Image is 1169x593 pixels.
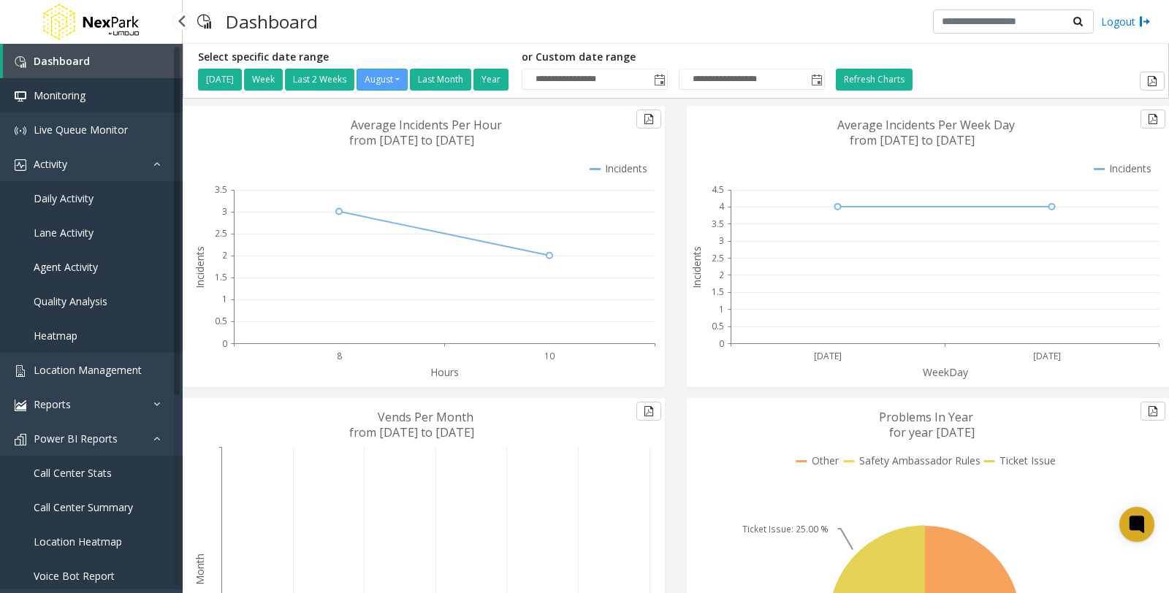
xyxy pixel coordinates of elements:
[719,337,724,350] text: 0
[712,286,724,298] text: 1.5
[859,454,980,467] text: Safety Ambassador Rules
[198,51,511,64] h5: Select specific date range
[215,315,227,327] text: 0.5
[636,402,661,421] button: Export to pdf
[222,293,227,305] text: 1
[357,69,408,91] button: August
[215,271,227,283] text: 1.5
[15,91,26,102] img: 'icon'
[1101,14,1151,29] a: Logout
[837,117,1015,133] text: Average Incidents Per Week Day
[34,329,77,343] span: Heatmap
[999,454,1056,467] text: Ticket Issue
[719,200,725,213] text: 4
[34,535,122,548] span: Location Heatmap
[836,69,913,91] button: Refresh Charts
[222,205,227,218] text: 3
[34,294,107,308] span: Quality Analysis
[351,117,502,133] text: Average Incidents Per Hour
[34,157,67,171] span: Activity
[719,303,724,315] text: 1
[34,432,118,445] span: Power BI Reports
[742,523,829,535] text: Ticket Issue: 25.00 %
[850,132,975,148] text: from [DATE] to [DATE]
[712,218,724,230] text: 3.5
[15,434,26,445] img: 'icon'
[34,397,71,411] span: Reports
[690,246,704,288] text: Incidents
[215,227,227,240] text: 2.5
[34,500,133,514] span: Call Center Summary
[215,183,227,196] text: 3.5
[193,246,207,288] text: Incidents
[651,69,667,90] span: Toggle popup
[712,183,724,196] text: 4.5
[430,365,459,379] text: Hours
[719,269,724,281] text: 2
[719,234,724,247] text: 3
[15,56,26,68] img: 'icon'
[15,159,26,171] img: 'icon'
[15,125,26,137] img: 'icon'
[222,249,227,261] text: 2
[1140,72,1165,91] button: Export to pdf
[34,123,128,137] span: Live Queue Monitor
[349,132,474,148] text: from [DATE] to [DATE]
[1139,14,1151,29] img: logout
[1033,350,1061,362] text: [DATE]
[636,110,661,129] button: Export to pdf
[15,399,26,411] img: 'icon'
[244,69,283,91] button: Week
[34,363,142,377] span: Location Management
[34,260,98,274] span: Agent Activity
[34,466,112,480] span: Call Center Stats
[879,409,973,425] text: Problems In Year
[605,161,647,175] text: Incidents
[285,69,354,91] button: Last 2 Weeks
[34,191,94,205] span: Daily Activity
[34,226,94,240] span: Lane Activity
[923,365,969,379] text: WeekDay
[1109,161,1151,175] text: Incidents
[473,69,509,91] button: Year
[712,252,724,264] text: 2.5
[193,554,207,585] text: Month
[522,51,825,64] h5: or Custom date range
[222,337,227,350] text: 0
[812,454,839,467] text: Other
[712,320,724,332] text: 0.5
[349,424,474,440] text: from [DATE] to [DATE]
[3,44,183,78] a: Dashboard
[808,69,824,90] span: Toggle popup
[34,88,85,102] span: Monitoring
[1141,110,1165,129] button: Export to pdf
[337,350,342,362] text: 8
[544,350,555,362] text: 10
[15,365,26,377] img: 'icon'
[378,409,473,425] text: Vends Per Month
[1141,402,1165,421] button: Export to pdf
[197,4,211,39] img: pageIcon
[34,54,90,68] span: Dashboard
[34,569,115,583] span: Voice Bot Report
[814,350,842,362] text: [DATE]
[198,69,242,91] button: [DATE]
[410,69,471,91] button: Last Month
[889,424,975,440] text: for year [DATE]
[218,4,325,39] h3: Dashboard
